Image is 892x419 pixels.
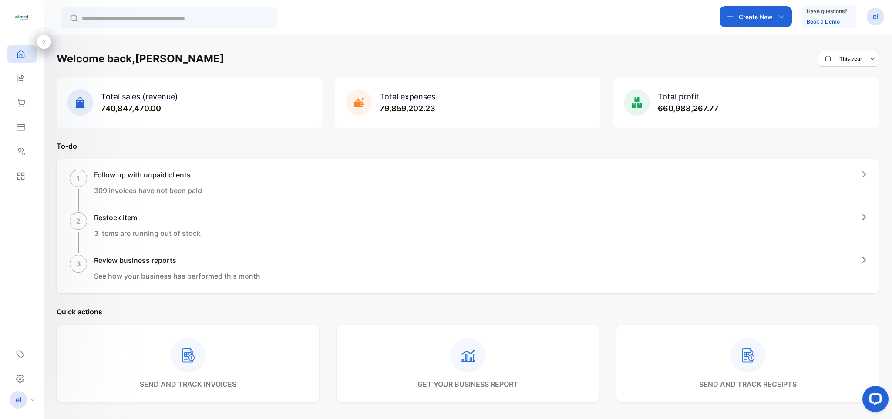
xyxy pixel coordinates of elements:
[739,12,773,21] p: Create New
[94,212,201,223] h1: Restock item
[57,307,879,317] p: Quick actions
[94,255,260,266] h1: Review business reports
[807,7,847,16] p: Have questions?
[380,92,435,101] span: Total expenses
[807,18,840,25] a: Book a Demo
[94,228,201,238] p: 3 items are running out of stock
[818,51,879,67] button: This year
[77,173,80,184] p: 1
[15,394,21,405] p: el
[855,382,892,419] iframe: LiveChat chat widget
[76,259,81,269] p: 3
[839,55,862,63] p: This year
[140,379,236,389] p: send and track invoices
[380,104,435,113] span: 79,859,202.23
[720,6,792,27] button: Create New
[867,6,884,27] button: el
[658,92,699,101] span: Total profit
[417,379,518,389] p: get your business report
[101,104,161,113] span: 740,847,470.00
[101,92,178,101] span: Total sales (revenue)
[76,216,81,226] p: 2
[699,379,797,389] p: send and track receipts
[872,11,879,22] p: el
[57,141,879,151] p: To-do
[658,104,719,113] span: 660,988,267.77
[57,51,224,67] h1: Welcome back, [PERSON_NAME]
[94,185,202,196] p: 309 invoices have not been paid
[94,271,260,281] p: See how your business has performed this month
[94,170,202,180] h1: Follow up with unpaid clients
[15,11,28,24] img: logo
